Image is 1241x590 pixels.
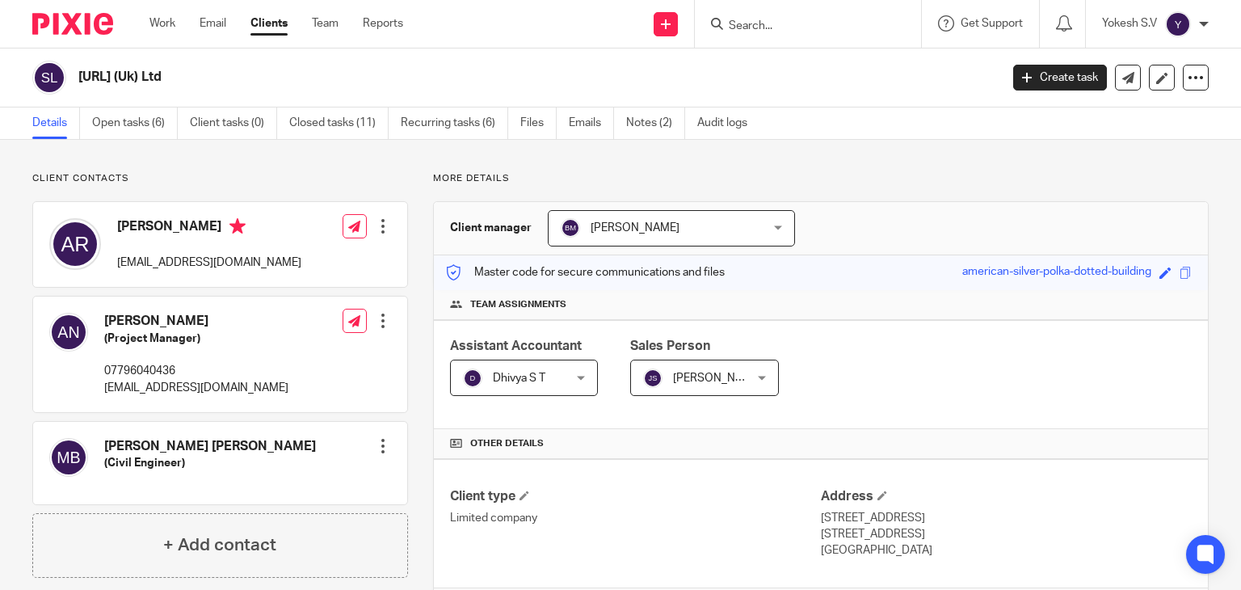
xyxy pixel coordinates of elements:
span: Get Support [961,18,1023,29]
p: More details [433,172,1209,185]
i: Primary [229,218,246,234]
h4: [PERSON_NAME] [117,218,301,238]
p: Yokesh S.V [1102,15,1157,32]
a: Files [520,107,557,139]
h2: [URL] (Uk) Ltd [78,69,807,86]
a: Email [200,15,226,32]
p: [EMAIL_ADDRESS][DOMAIN_NAME] [104,380,288,396]
span: [PERSON_NAME] [673,373,762,384]
input: Search [727,19,873,34]
h4: [PERSON_NAME] [PERSON_NAME] [104,438,316,455]
img: svg%3E [561,218,580,238]
h5: (Civil Engineer) [104,455,316,471]
a: Reports [363,15,403,32]
p: Client contacts [32,172,408,185]
a: Emails [569,107,614,139]
div: american-silver-polka-dotted-building [962,263,1151,282]
img: svg%3E [1165,11,1191,37]
a: Team [312,15,339,32]
a: Work [149,15,175,32]
h4: Address [821,488,1192,505]
h4: + Add contact [163,533,276,558]
span: Team assignments [470,298,566,311]
p: [STREET_ADDRESS] [821,526,1192,542]
h4: Client type [450,488,821,505]
p: 07796040436 [104,363,288,379]
span: [PERSON_NAME] [591,222,679,234]
a: Clients [250,15,288,32]
img: svg%3E [49,218,101,270]
img: Pixie [32,13,113,35]
span: Dhivya S T [493,373,545,384]
img: svg%3E [463,369,482,388]
a: Notes (2) [626,107,685,139]
a: Create task [1013,65,1107,91]
img: svg%3E [643,369,663,388]
h4: [PERSON_NAME] [104,313,288,330]
span: Sales Person [630,339,710,352]
p: Limited company [450,510,821,526]
p: [STREET_ADDRESS] [821,510,1192,526]
span: Other details [470,437,544,450]
a: Audit logs [697,107,759,139]
a: Closed tasks (11) [289,107,389,139]
h3: Client manager [450,220,532,236]
a: Open tasks (6) [92,107,178,139]
img: svg%3E [32,61,66,95]
p: Master code for secure communications and files [446,264,725,280]
a: Client tasks (0) [190,107,277,139]
a: Details [32,107,80,139]
p: [EMAIL_ADDRESS][DOMAIN_NAME] [117,255,301,271]
h5: (Project Manager) [104,331,288,347]
img: svg%3E [49,313,88,352]
a: Recurring tasks (6) [401,107,508,139]
p: [GEOGRAPHIC_DATA] [821,542,1192,558]
span: Assistant Accountant [450,339,582,352]
img: svg%3E [49,438,88,477]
